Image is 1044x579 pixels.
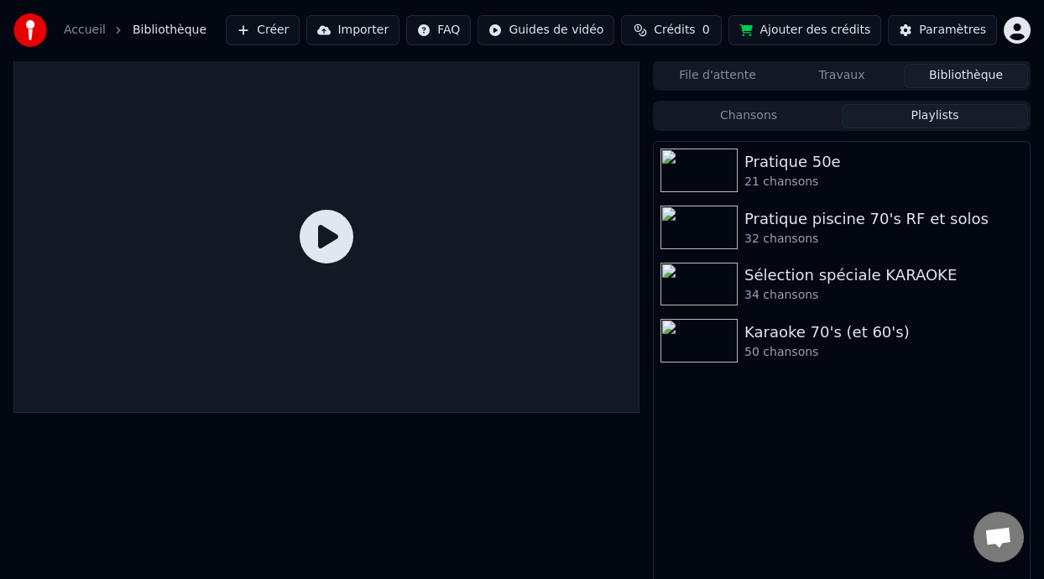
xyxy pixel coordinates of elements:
[974,512,1024,562] a: Ouvrir le chat
[621,15,722,45] button: Crédits0
[744,344,1023,361] div: 50 chansons
[655,104,842,128] button: Chansons
[702,22,710,39] span: 0
[904,64,1028,88] button: Bibliothèque
[64,22,206,39] nav: breadcrumb
[744,174,1023,190] div: 21 chansons
[744,287,1023,304] div: 34 chansons
[655,64,780,88] button: File d'attente
[744,321,1023,344] div: Karaoke 70's (et 60's)
[744,207,1023,231] div: Pratique piscine 70's RF et solos
[64,22,106,39] a: Accueil
[133,22,206,39] span: Bibliothèque
[226,15,300,45] button: Créer
[13,13,47,47] img: youka
[842,104,1028,128] button: Playlists
[780,64,904,88] button: Travaux
[728,15,881,45] button: Ajouter des crédits
[654,22,695,39] span: Crédits
[744,263,1023,287] div: Sélection spéciale KARAOKE
[478,15,614,45] button: Guides de vidéo
[744,150,1023,174] div: Pratique 50e
[406,15,471,45] button: FAQ
[744,231,1023,248] div: 32 chansons
[306,15,399,45] button: Importer
[888,15,997,45] button: Paramètres
[919,22,986,39] div: Paramètres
